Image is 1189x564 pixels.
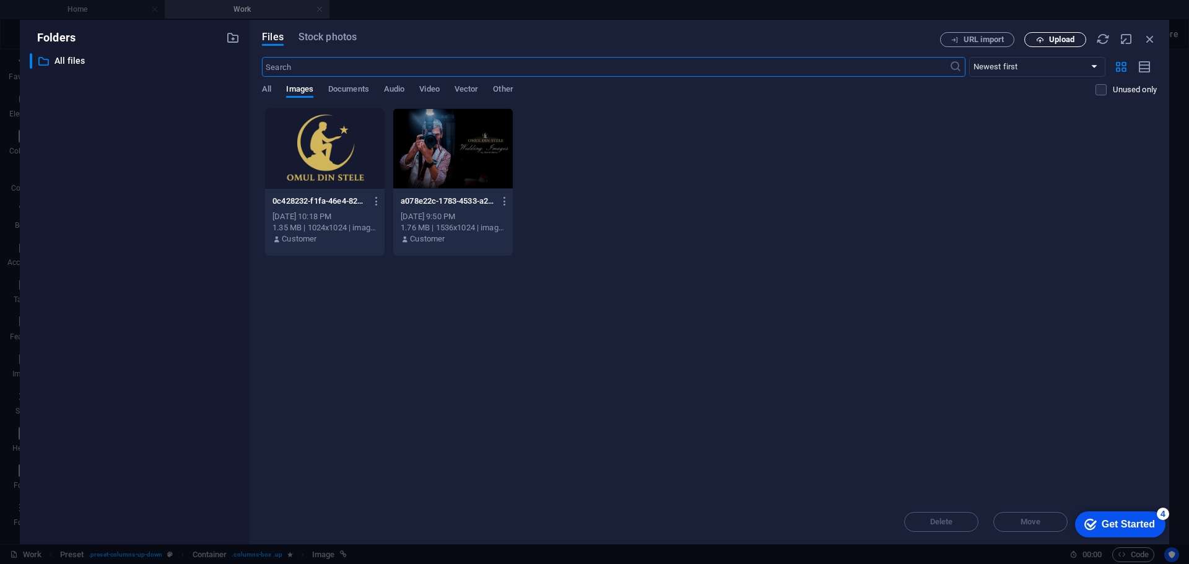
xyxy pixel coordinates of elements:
[30,30,76,46] p: Folders
[272,222,377,233] div: 1.35 MB | 1024x1024 | image/png
[419,82,439,99] span: Video
[1049,36,1074,43] span: Upload
[262,57,949,77] input: Search
[30,53,32,69] div: ​
[5,296,169,318] span: [PERSON_NAME]
[262,82,271,99] span: All
[401,222,505,233] div: 1.76 MB | 1536x1024 | image/png
[1024,32,1086,47] button: Upload
[401,211,505,222] div: [DATE] 9:50 PM
[174,296,228,318] span: Barbu
[1096,32,1110,46] i: Reload
[964,36,1004,43] span: URL import
[328,82,369,99] span: Documents
[5,296,285,318] span: | Work
[226,31,240,45] i: Create new folder
[262,30,284,45] span: Files
[384,82,404,99] span: Audio
[286,82,313,99] span: Images
[298,30,357,45] span: Stock photos
[272,196,365,207] p: 0c428232-f1fa-46e4-82d4-3a4f68949d95-byXXxOMiF_FpuObqLvzauA.png
[282,233,316,245] p: Customer
[410,233,445,245] p: Customer
[272,211,377,222] div: [DATE] 10:18 PM
[455,82,479,99] span: Vector
[54,54,217,68] p: All files
[92,2,104,15] div: 4
[493,82,513,99] span: Other
[1120,32,1133,46] i: Minimize
[401,196,494,207] p: a078e22c-1783-4533-a2ed-6c2b56c607cf-eOYFb6l6tv0vD3PXKv6bSw.png
[940,32,1014,47] button: URL import
[10,6,100,32] div: Get Started 4 items remaining, 20% complete
[1143,32,1157,46] i: Close
[1113,84,1157,95] p: Displays only files that are not in use on the website. Files added during this session can still...
[37,14,90,25] div: Get Started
